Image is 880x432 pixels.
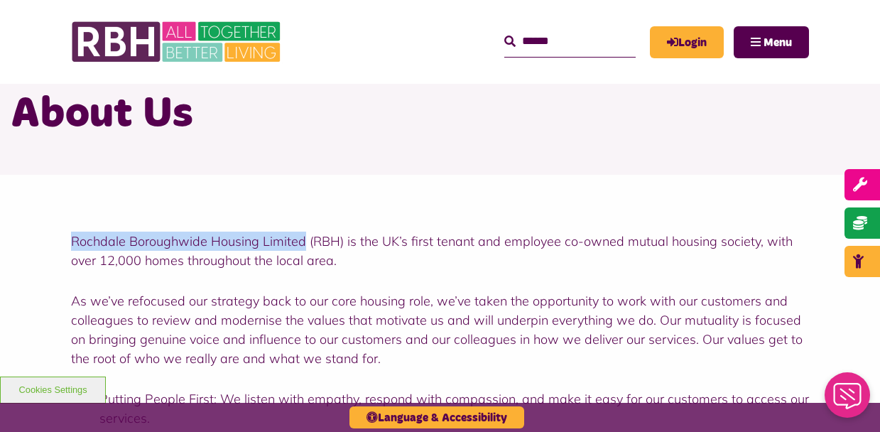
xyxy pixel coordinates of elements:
[734,26,809,58] button: Navigation
[816,368,880,432] iframe: Netcall Web Assistant for live chat
[349,406,524,428] button: Language & Accessibility
[650,26,724,58] a: MyRBH
[71,232,809,270] p: Rochdale Boroughwide Housing Limited (RBH) is the UK’s first tenant and employee co-owned mutual ...
[71,291,809,368] p: As we’ve refocused our strategy back to our core housing role, we’ve taken the opportunity to wor...
[71,389,809,428] li: Putting People First: We listen with empathy, respond with compassion, and make it easy for our c...
[504,26,636,57] input: Search
[11,87,869,142] h1: About Us
[71,14,284,70] img: RBH
[764,37,792,48] span: Menu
